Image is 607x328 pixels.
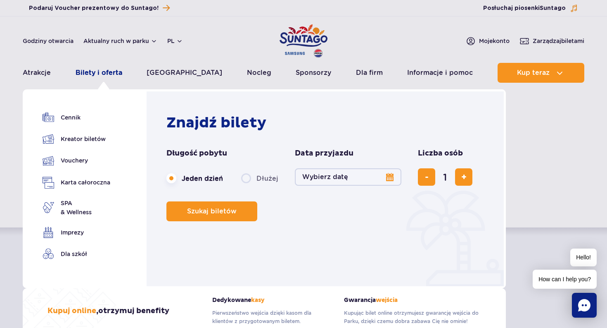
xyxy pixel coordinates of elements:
span: Data przyjazdu [295,148,353,158]
a: Informacje i pomoc [407,63,473,83]
span: Liczba osób [418,148,463,158]
strong: Gwarancja [344,297,481,304]
p: Kupując bilet online otrzymujesz gwarancję wejścia do Parku, dzięki czemu dobra zabawa Cię nie om... [344,309,481,326]
button: Aktualny ruch w parku [83,38,157,44]
a: Dla firm [356,63,383,83]
span: Kupuj online [47,306,96,316]
label: Dłużej [241,170,278,187]
span: kasy [251,297,265,304]
span: Moje konto [479,37,510,45]
button: Wybierz datę [295,168,401,186]
strong: Dedykowane [212,297,332,304]
a: Zarządzajbiletami [519,36,584,46]
span: Kup teraz [517,69,550,77]
button: dodaj bilet [455,168,472,186]
span: wejścia [376,297,398,304]
a: Cennik [43,112,110,123]
label: Jeden dzień [166,170,223,187]
a: SPA& Wellness [43,199,110,217]
a: Atrakcje [23,63,51,83]
div: Chat [572,293,597,318]
span: Długość pobytu [166,148,227,158]
span: How can I help you? [533,270,597,289]
a: Dla szkół [43,248,110,260]
a: Nocleg [247,63,271,83]
a: Bilety i oferta [76,63,122,83]
a: [GEOGRAPHIC_DATA] [147,63,222,83]
h2: Znajdź bilety [166,114,488,132]
a: Godziny otwarcia [23,37,74,45]
h3: , otrzymuj benefity [47,306,169,316]
button: usuń bilet [418,168,435,186]
a: Karta całoroczna [43,177,110,189]
span: Zarządzaj biletami [533,37,584,45]
p: Pierwszeństwo wejścia dzięki kasom dla klientów z przygotowanym biletem. [212,309,332,326]
a: Kreator biletów [43,133,110,145]
input: liczba biletów [435,167,455,187]
span: Szukaj biletów [187,208,237,215]
button: Kup teraz [498,63,584,83]
button: Szukaj biletów [166,201,257,221]
a: Vouchery [43,155,110,167]
span: SPA & Wellness [61,199,92,217]
a: Sponsorzy [296,63,331,83]
button: pl [167,37,183,45]
a: Imprezy [43,227,110,238]
span: Hello! [570,249,597,266]
a: Mojekonto [466,36,510,46]
form: Planowanie wizyty w Park of Poland [166,148,488,221]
